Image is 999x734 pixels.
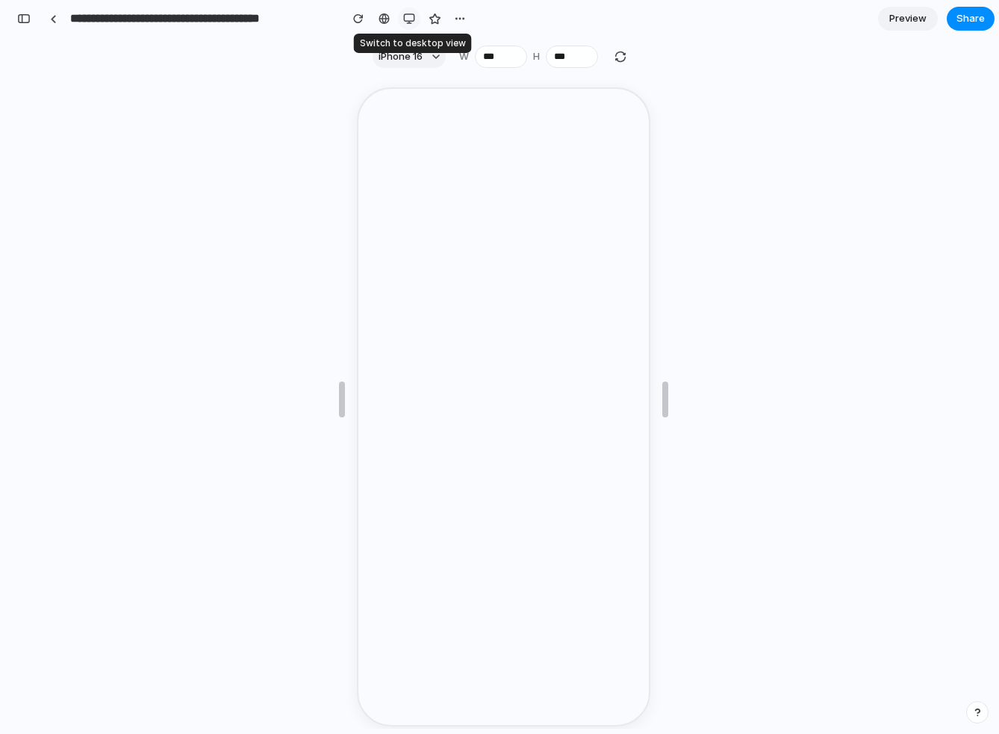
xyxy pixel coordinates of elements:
[889,11,927,26] span: Preview
[956,11,985,26] span: Share
[373,46,446,68] button: iPhone 16
[947,7,995,31] button: Share
[459,49,469,64] label: W
[354,34,472,53] div: Switch to desktop view
[533,49,540,64] label: H
[379,49,423,64] span: iPhone 16
[878,7,938,31] a: Preview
